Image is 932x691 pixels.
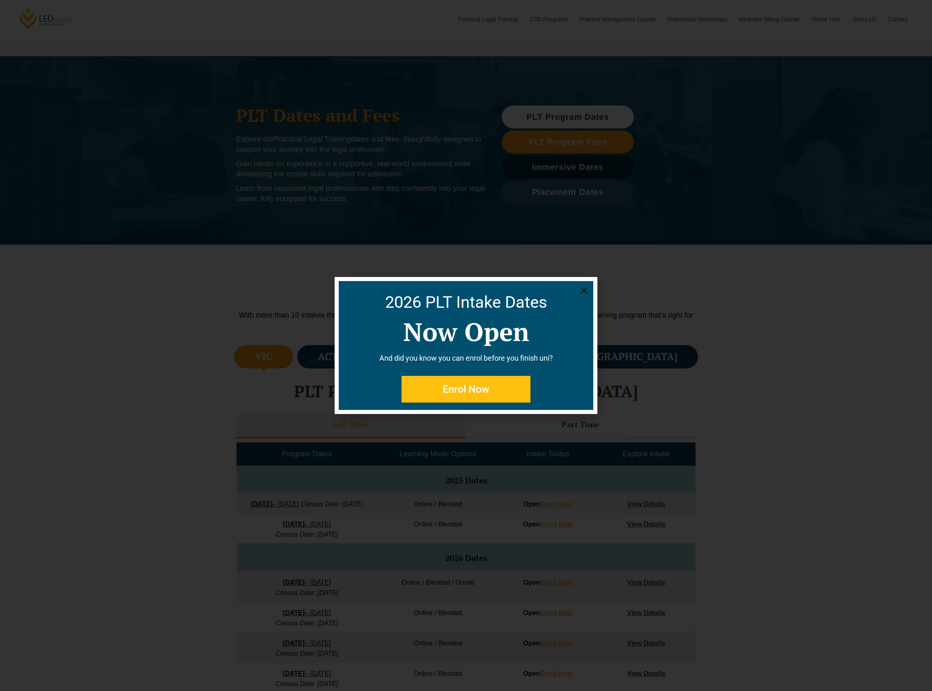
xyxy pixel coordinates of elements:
p: And did you know you can enrol before you finish uni? [343,352,589,364]
iframe: LiveChat chat widget [877,636,911,670]
a: 2026 PLT Intake Dates [385,293,547,312]
a: Enrol Now [402,376,530,403]
span: Enrol Now [443,384,489,394]
a: Close [579,285,589,295]
a: Now Open [403,315,529,348]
